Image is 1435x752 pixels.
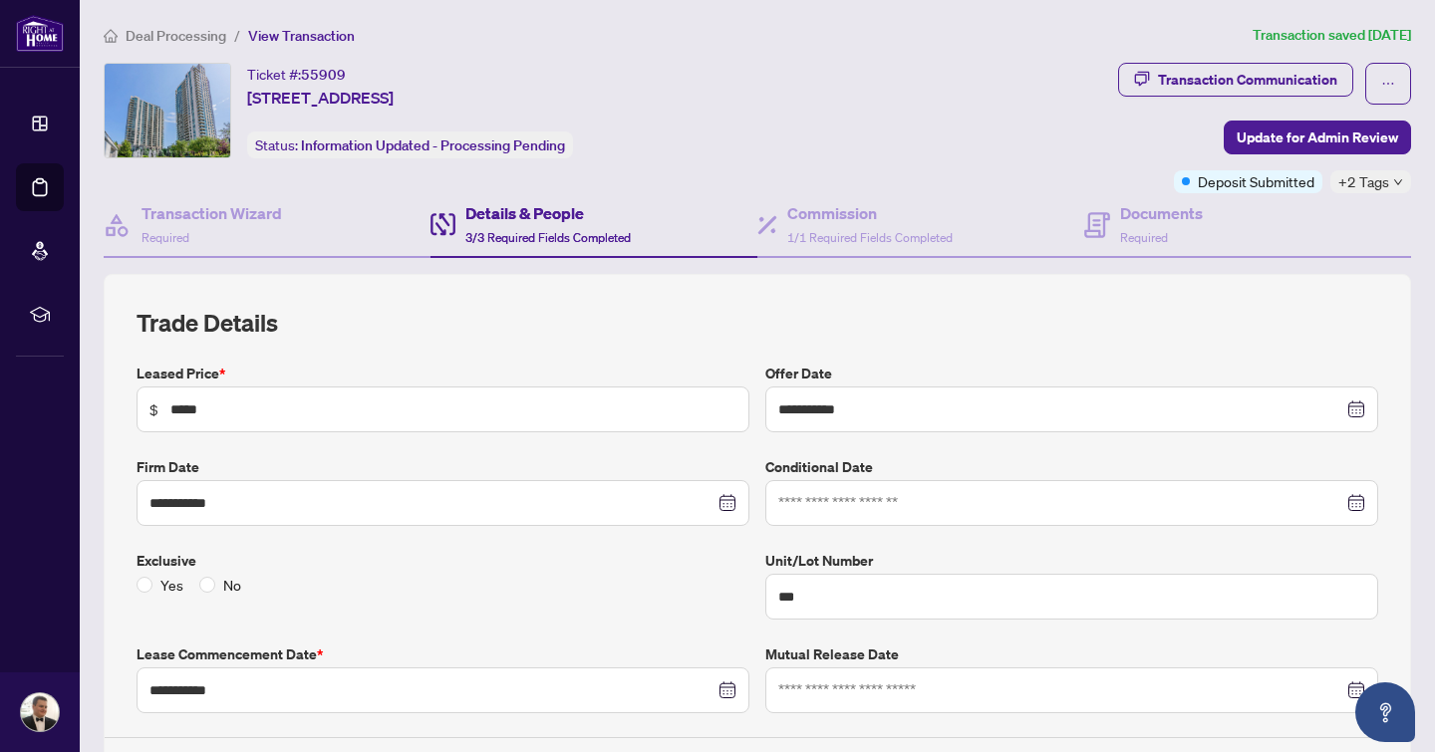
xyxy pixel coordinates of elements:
[142,230,189,245] span: Required
[16,15,64,52] img: logo
[1158,64,1337,96] div: Transaction Communication
[1393,177,1403,187] span: down
[137,550,749,572] label: Exclusive
[104,29,118,43] span: home
[152,574,191,596] span: Yes
[215,574,249,596] span: No
[465,230,631,245] span: 3/3 Required Fields Completed
[1120,201,1203,225] h4: Documents
[787,230,953,245] span: 1/1 Required Fields Completed
[765,643,1378,665] label: Mutual Release Date
[142,201,282,225] h4: Transaction Wizard
[1224,121,1411,154] button: Update for Admin Review
[1198,170,1314,192] span: Deposit Submitted
[1237,122,1398,153] span: Update for Admin Review
[301,66,346,84] span: 55909
[137,363,749,384] label: Leased Price
[765,550,1378,572] label: Unit/Lot Number
[234,24,240,47] li: /
[126,27,226,45] span: Deal Processing
[137,643,749,665] label: Lease Commencement Date
[247,63,346,86] div: Ticket #:
[105,64,230,157] img: IMG-W12417596_1.jpg
[1355,682,1415,742] button: Open asap
[765,456,1378,478] label: Conditional Date
[1120,230,1168,245] span: Required
[1253,24,1411,47] article: Transaction saved [DATE]
[247,131,573,158] div: Status:
[137,307,1378,339] h2: Trade Details
[137,456,749,478] label: Firm Date
[301,136,565,154] span: Information Updated - Processing Pending
[149,398,158,420] span: $
[247,86,394,110] span: [STREET_ADDRESS]
[1338,170,1389,193] span: +2 Tags
[465,201,631,225] h4: Details & People
[1381,77,1395,91] span: ellipsis
[21,693,59,731] img: Profile Icon
[1118,63,1353,97] button: Transaction Communication
[787,201,953,225] h4: Commission
[765,363,1378,384] label: Offer Date
[248,27,355,45] span: View Transaction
